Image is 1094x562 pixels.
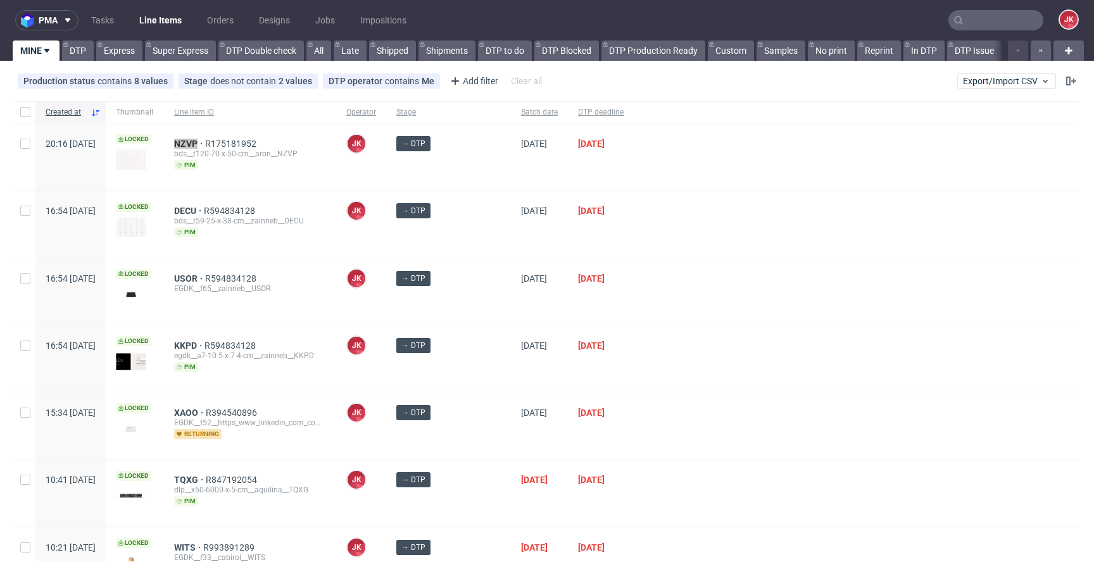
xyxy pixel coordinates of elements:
[857,41,901,61] a: Reprint
[116,420,146,437] img: version_two_editor_design
[385,76,422,86] span: contains
[348,471,365,489] figcaption: JK
[757,41,805,61] a: Samples
[210,76,279,86] span: does not contain
[348,337,365,354] figcaption: JK
[116,202,151,212] span: Locked
[422,76,434,86] div: Me
[206,475,260,485] a: R847192054
[174,408,206,418] span: XAOO
[251,10,298,30] a: Designs
[46,139,96,149] span: 20:16 [DATE]
[204,206,258,216] a: R594834128
[206,408,260,418] a: R394540896
[174,429,222,439] span: returning
[306,41,331,61] a: All
[116,149,146,170] img: version_two_editor_design
[205,139,259,149] a: R175181952
[521,475,548,485] span: [DATE]
[578,340,605,351] span: [DATE]
[521,542,548,553] span: [DATE]
[396,107,501,118] span: Stage
[308,10,343,30] a: Jobs
[401,474,425,485] span: → DTP
[96,41,142,61] a: Express
[145,41,216,61] a: Super Express
[334,41,367,61] a: Late
[174,216,326,226] div: bds__t59-25-x-38-cm__zainneb__DECU
[15,10,79,30] button: pma
[174,160,198,170] span: pim
[174,273,205,284] a: USOR
[174,362,198,372] span: pim
[348,404,365,421] figcaption: JK
[418,41,475,61] a: Shipments
[174,542,203,553] a: WITS
[116,285,146,303] img: version_two_editor_design
[174,418,326,428] div: EGDK__f52__https_www_linkedin_com_company_heatload__XAOO
[13,41,60,61] a: MINE
[46,107,85,118] span: Created at
[203,542,257,553] span: R993891289
[578,273,605,284] span: [DATE]
[174,496,198,506] span: pim
[39,16,58,25] span: pma
[808,41,855,61] a: No print
[401,340,425,351] span: → DTP
[174,475,206,485] a: TQXG
[116,336,151,346] span: Locked
[184,76,210,86] span: Stage
[116,403,151,413] span: Locked
[445,71,501,91] div: Add filter
[46,408,96,418] span: 15:34 [DATE]
[62,41,94,61] a: DTP
[205,273,259,284] span: R594834128
[348,202,365,220] figcaption: JK
[116,134,151,144] span: Locked
[116,107,154,118] span: Thumbnail
[478,41,532,61] a: DTP to do
[116,353,146,370] img: version_two_editor_design
[23,76,97,86] span: Production status
[46,542,96,553] span: 10:21 [DATE]
[134,76,168,86] div: 8 values
[174,340,204,351] a: KKPD
[46,273,96,284] span: 16:54 [DATE]
[132,10,189,30] a: Line Items
[348,270,365,287] figcaption: JK
[903,41,945,61] a: In DTP
[348,135,365,153] figcaption: JK
[401,205,425,216] span: → DTP
[353,10,414,30] a: Impositions
[218,41,304,61] a: DTP Double check
[521,139,547,149] span: [DATE]
[21,13,39,28] img: logo
[204,340,258,351] a: R594834128
[174,485,326,495] div: dlp__x50-6000-x-5-cm__aquilina__TQXG
[708,41,754,61] a: Custom
[116,538,151,548] span: Locked
[174,139,205,149] a: NZVP
[116,217,146,237] img: version_two_editor_design
[348,539,365,556] figcaption: JK
[97,76,134,86] span: contains
[116,494,146,498] img: version_two_editor_design
[84,10,122,30] a: Tasks
[508,72,544,90] div: Clear all
[957,73,1056,89] button: Export/Import CSV
[174,351,326,361] div: egdk__a7-10-5-x-7-4-cm__zainneb__KKPD
[947,41,1002,61] a: DTP Issue
[46,475,96,485] span: 10:41 [DATE]
[174,206,204,216] a: DECU
[401,407,425,418] span: → DTP
[174,149,326,159] div: bds__t120-70-x-50-cm__aron__NZVP
[578,107,624,118] span: DTP deadline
